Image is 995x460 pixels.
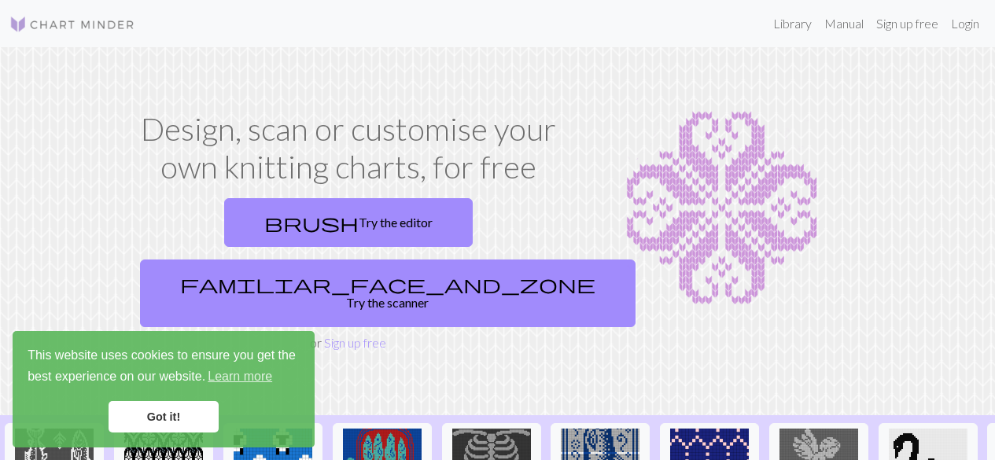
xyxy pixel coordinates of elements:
[134,110,563,186] h1: Design, scan or customise your own knitting charts, for free
[818,8,870,39] a: Manual
[180,273,595,295] span: familiar_face_and_zone
[28,346,300,388] span: This website uses cookies to ensure you get the best experience on our website.
[205,365,275,388] a: learn more about cookies
[767,8,818,39] a: Library
[870,8,945,39] a: Sign up free
[140,259,636,327] a: Try the scanner
[264,212,359,234] span: brush
[324,335,386,350] a: Sign up free
[9,15,135,34] img: Logo
[109,401,219,432] a: dismiss cookie message
[945,8,986,39] a: Login
[582,110,862,307] img: Chart example
[13,331,315,447] div: cookieconsent
[134,192,563,352] div: or
[224,198,473,247] a: Try the editor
